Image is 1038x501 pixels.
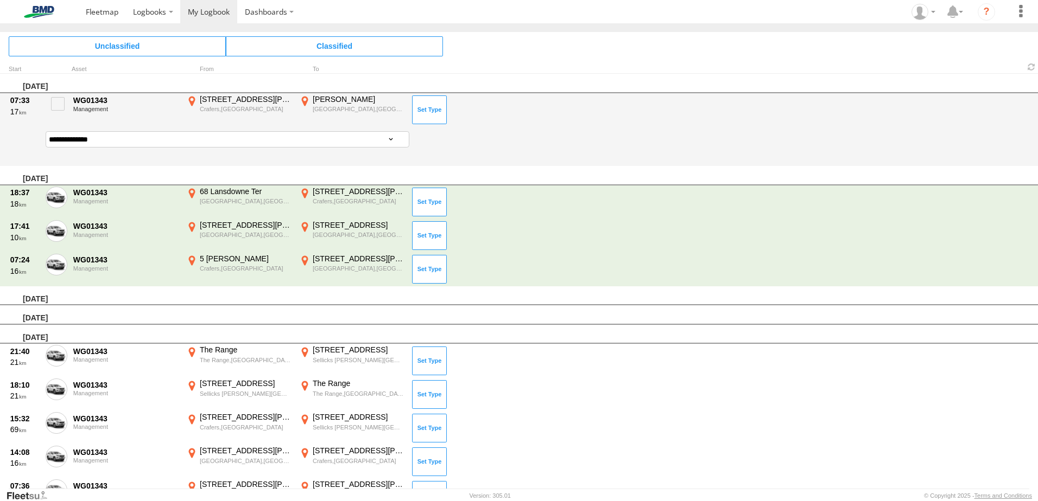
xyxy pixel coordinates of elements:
div: [STREET_ADDRESS] [313,220,404,230]
button: Click to Set [412,380,447,408]
div: [GEOGRAPHIC_DATA],[GEOGRAPHIC_DATA] [200,197,292,205]
div: 21:40 [10,346,40,356]
a: Terms and Conditions [974,492,1032,499]
label: Click to View Event Location [298,220,406,252]
div: Sellicks [PERSON_NAME][GEOGRAPHIC_DATA] [313,423,404,431]
label: Click to View Event Location [298,187,406,218]
div: 07:24 [10,255,40,265]
div: [STREET_ADDRESS][PERSON_NAME] [313,479,404,489]
div: [STREET_ADDRESS] [200,378,292,388]
div: [GEOGRAPHIC_DATA],[GEOGRAPHIC_DATA] [200,231,292,239]
div: Sellicks [PERSON_NAME][GEOGRAPHIC_DATA] [200,390,292,397]
label: Click to View Event Location [185,446,293,477]
div: [PERSON_NAME] [313,94,404,104]
div: WG01343 [73,481,179,491]
div: 17 [10,107,40,117]
div: [GEOGRAPHIC_DATA],[GEOGRAPHIC_DATA] [200,457,292,465]
div: 14:08 [10,447,40,457]
div: 69 [10,425,40,434]
div: 07:33 [10,95,40,105]
button: Click to Set [412,221,447,249]
label: Click to View Event Location [185,94,293,126]
div: Sellicks [PERSON_NAME][GEOGRAPHIC_DATA] [313,356,404,364]
div: Crafers,[GEOGRAPHIC_DATA] [200,265,292,272]
div: [STREET_ADDRESS][PERSON_NAME] [313,446,404,455]
img: bmd-logo.svg [11,6,67,18]
div: [STREET_ADDRESS][PERSON_NAME] [200,479,292,489]
label: Click to View Event Location [298,254,406,285]
div: WG01343 [73,346,179,356]
div: Crafers,[GEOGRAPHIC_DATA] [313,457,404,465]
label: Click to View Event Location [185,412,293,444]
div: 16 [10,458,40,468]
div: © Copyright 2025 - [924,492,1032,499]
label: Click to View Event Location [298,412,406,444]
div: Crafers,[GEOGRAPHIC_DATA] [200,105,292,113]
div: 18:37 [10,188,40,197]
div: WG01343 [73,255,179,265]
div: The Range,[GEOGRAPHIC_DATA] [313,390,404,397]
div: Crafers,[GEOGRAPHIC_DATA] [200,423,292,431]
a: Visit our Website [6,490,56,501]
div: 68 Lansdowne Ter [200,187,292,196]
button: Click to Set [412,188,447,216]
div: 07:36 [10,481,40,491]
i: ? [978,3,995,21]
div: Management [73,390,179,396]
div: 5 [PERSON_NAME] [200,254,292,264]
div: Click to Sort [9,67,41,72]
div: To [298,67,406,72]
span: Click to view Classified Trips [226,36,443,56]
div: Ben Howell [908,4,939,20]
div: [STREET_ADDRESS][PERSON_NAME] [200,220,292,230]
label: Click to View Event Location [185,345,293,376]
span: Click to view Unclassified Trips [9,36,226,56]
div: Management [73,457,179,464]
div: 10 [10,233,40,242]
div: 17:41 [10,221,40,231]
div: WG01343 [73,447,179,457]
div: Management [73,423,179,430]
div: [STREET_ADDRESS][PERSON_NAME] [313,187,404,196]
div: WG01343 [73,221,179,231]
div: 16 [10,266,40,276]
div: [STREET_ADDRESS][PERSON_NAME] [313,254,404,264]
label: Click to View Event Location [298,94,406,126]
div: From [185,67,293,72]
label: Click to View Event Location [185,220,293,252]
div: Management [73,106,179,112]
div: [GEOGRAPHIC_DATA],[GEOGRAPHIC_DATA] [313,105,404,113]
div: [STREET_ADDRESS][PERSON_NAME] [200,94,292,104]
div: Management [73,198,179,204]
div: Management [73,265,179,272]
button: Click to Set [412,95,447,124]
div: 18 [10,199,40,209]
div: WG01343 [73,414,179,423]
div: 15:32 [10,414,40,423]
button: Click to Set [412,255,447,283]
span: Refresh [1025,62,1038,72]
div: The Range [200,345,292,355]
div: [GEOGRAPHIC_DATA],[GEOGRAPHIC_DATA] [313,265,404,272]
label: Click to View Event Location [185,187,293,218]
div: The Range,[GEOGRAPHIC_DATA] [200,356,292,364]
div: Version: 305.01 [470,492,511,499]
div: Crafers,[GEOGRAPHIC_DATA] [313,197,404,205]
div: The Range [313,378,404,388]
label: Click to View Event Location [298,378,406,410]
label: Click to View Event Location [298,446,406,477]
label: Click to View Event Location [298,345,406,376]
div: Management [73,232,179,238]
label: Click to View Event Location [185,378,293,410]
div: WG01343 [73,188,179,197]
div: WG01343 [73,380,179,390]
button: Click to Set [412,447,447,476]
div: WG01343 [73,95,179,105]
div: [STREET_ADDRESS] [313,412,404,422]
button: Click to Set [412,346,447,375]
button: Click to Set [412,414,447,442]
div: 18:10 [10,380,40,390]
div: [GEOGRAPHIC_DATA],[GEOGRAPHIC_DATA] [313,231,404,239]
div: Management [73,356,179,363]
div: Asset [72,67,180,72]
